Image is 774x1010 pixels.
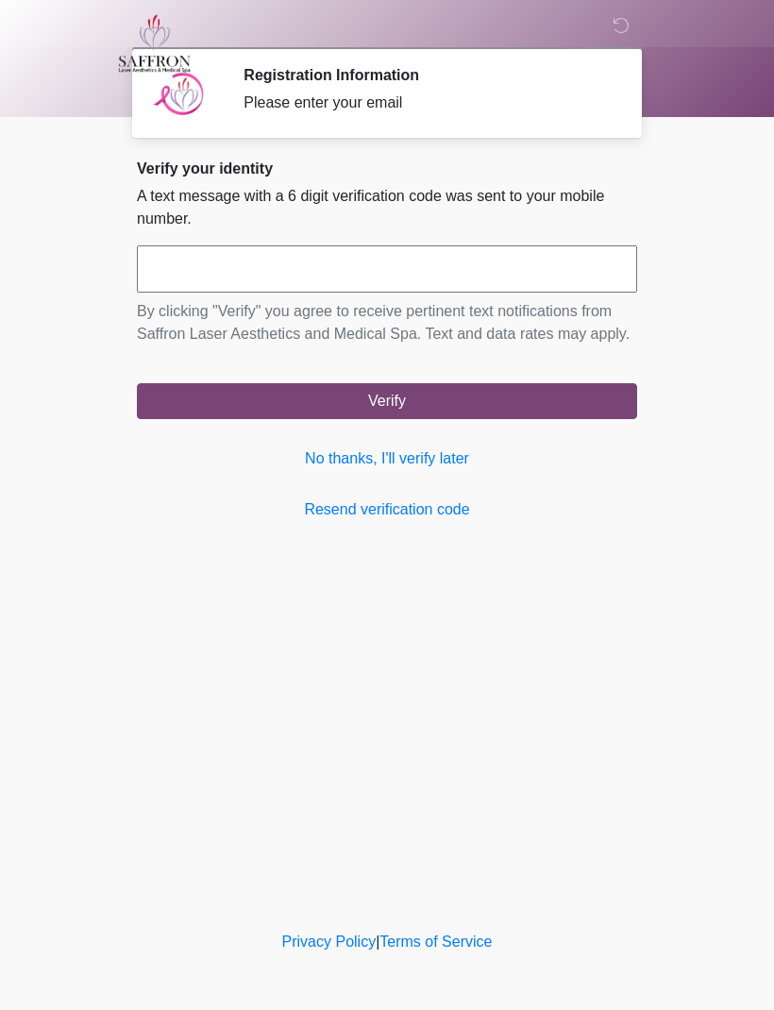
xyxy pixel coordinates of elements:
[376,934,379,950] a: |
[379,934,492,950] a: Terms of Service
[137,447,637,470] a: No thanks, I'll verify later
[118,14,192,73] img: Saffron Laser Aesthetics and Medical Spa Logo
[137,498,637,521] a: Resend verification code
[137,185,637,230] p: A text message with a 6 digit verification code was sent to your mobile number.
[151,66,208,123] img: Agent Avatar
[137,383,637,419] button: Verify
[137,160,637,177] h2: Verify your identity
[244,92,609,114] div: Please enter your email
[137,300,637,345] p: By clicking "Verify" you agree to receive pertinent text notifications from Saffron Laser Aesthet...
[282,934,377,950] a: Privacy Policy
